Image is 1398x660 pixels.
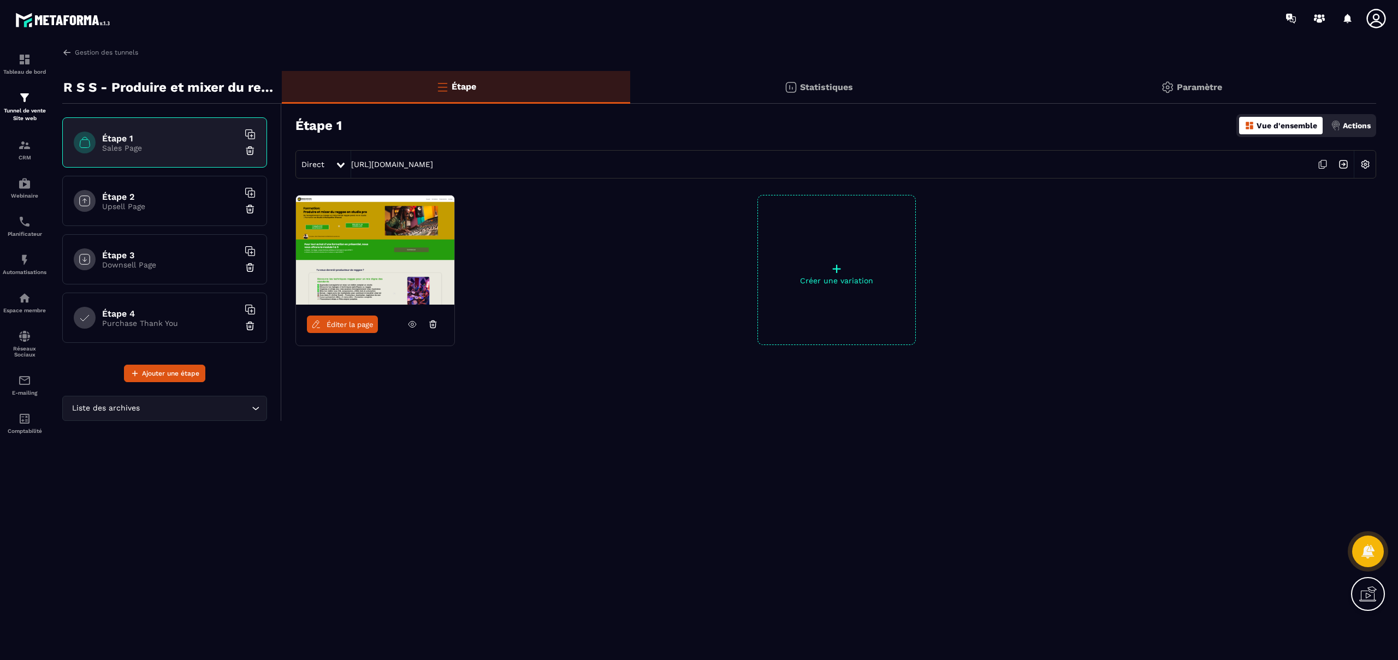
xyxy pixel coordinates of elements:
img: image [296,195,454,305]
p: Statistiques [800,82,853,92]
img: email [18,374,31,387]
p: Tableau de bord [3,69,46,75]
img: arrow-next.bcc2205e.svg [1333,154,1354,175]
p: Downsell Page [102,260,239,269]
p: Vue d'ensemble [1257,121,1317,130]
a: social-networksocial-networkRéseaux Sociaux [3,322,46,366]
p: Automatisations [3,269,46,275]
p: E-mailing [3,390,46,396]
p: Espace membre [3,307,46,313]
h3: Étape 1 [295,118,342,133]
img: accountant [18,412,31,425]
h6: Étape 2 [102,192,239,202]
h6: Étape 1 [102,133,239,144]
h6: Étape 4 [102,308,239,319]
h6: Étape 3 [102,250,239,260]
p: Créer une variation [758,276,915,285]
img: dashboard-orange.40269519.svg [1245,121,1254,130]
span: Direct [301,160,324,169]
p: Purchase Thank You [102,319,239,328]
img: bars-o.4a397970.svg [436,80,449,93]
p: Sales Page [102,144,239,152]
img: automations [18,177,31,190]
button: Ajouter une étape [124,365,205,382]
p: Réseaux Sociaux [3,346,46,358]
img: automations [18,253,31,266]
p: Étape [452,81,476,92]
div: Search for option [62,396,267,421]
img: formation [18,139,31,152]
img: formation [18,53,31,66]
img: logo [15,10,114,30]
p: R S S - Produire et mixer du reggae en studio [63,76,274,98]
a: automationsautomationsAutomatisations [3,245,46,283]
a: accountantaccountantComptabilité [3,404,46,442]
p: Comptabilité [3,428,46,434]
img: stats.20deebd0.svg [784,81,797,94]
span: Liste des archives [69,402,142,414]
img: scheduler [18,215,31,228]
p: CRM [3,154,46,160]
span: Ajouter une étape [142,368,199,379]
p: Planificateur [3,231,46,237]
img: trash [245,320,256,331]
a: formationformationCRM [3,130,46,169]
p: Webinaire [3,193,46,199]
img: trash [245,262,256,273]
img: formation [18,91,31,104]
img: setting-gr.5f69749f.svg [1161,81,1174,94]
span: Éditer la page [327,320,374,329]
p: Tunnel de vente Site web [3,107,46,122]
a: schedulerschedulerPlanificateur [3,207,46,245]
p: + [758,261,915,276]
a: [URL][DOMAIN_NAME] [351,160,433,169]
p: Paramètre [1177,82,1222,92]
a: Éditer la page [307,316,378,333]
p: Upsell Page [102,202,239,211]
img: actions.d6e523a2.png [1331,121,1341,130]
img: trash [245,204,256,215]
a: formationformationTunnel de vente Site web [3,83,46,130]
img: social-network [18,330,31,343]
input: Search for option [142,402,249,414]
img: setting-w.858f3a88.svg [1355,154,1376,175]
a: formationformationTableau de bord [3,45,46,83]
img: automations [18,292,31,305]
img: arrow [62,47,72,57]
a: emailemailE-mailing [3,366,46,404]
a: Gestion des tunnels [62,47,138,57]
img: trash [245,145,256,156]
a: automationsautomationsEspace membre [3,283,46,322]
a: automationsautomationsWebinaire [3,169,46,207]
p: Actions [1343,121,1371,130]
